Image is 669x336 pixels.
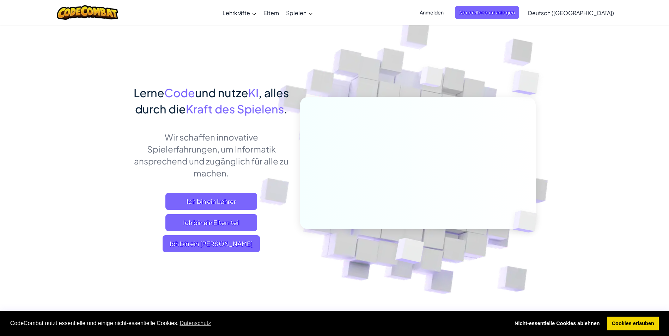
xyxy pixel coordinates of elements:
a: deny cookies [510,317,604,331]
img: Overlap cubes [378,223,441,281]
button: Anmelden [415,6,448,19]
p: Wir schaffen innovative Spielerfahrungen, um Informatik ansprechend und zugänglich für alle zu ma... [134,131,289,179]
img: Overlap cubes [501,196,554,247]
span: und nutze [195,86,248,100]
span: Deutsch ([GEOGRAPHIC_DATA]) [528,9,614,17]
a: Ich bin ein Elternteil [165,214,257,231]
span: KI [248,86,259,100]
span: . [284,102,287,116]
a: Lehrkräfte [219,3,260,22]
button: Neuen Account anlegen [455,6,519,19]
span: Code [164,86,195,100]
span: Lerne [134,86,164,100]
span: Kraft des Spielens [186,102,284,116]
a: Eltern [260,3,282,22]
span: Spielen [286,9,306,17]
a: Ich bin ein Lehrer [165,193,257,210]
span: CodeCombat nutzt essentielle und einige nicht-essentielle Cookies. [10,318,504,329]
span: Lehrkräfte [223,9,250,17]
img: Overlap cubes [498,53,559,112]
a: allow cookies [607,317,659,331]
a: Deutsch ([GEOGRAPHIC_DATA]) [524,3,618,22]
button: Ich bin ein [PERSON_NAME] [163,235,260,252]
a: Spielen [282,3,316,22]
img: Overlap cubes [406,52,457,105]
a: learn more about cookies [178,318,212,329]
img: CodeCombat logo [57,5,118,20]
